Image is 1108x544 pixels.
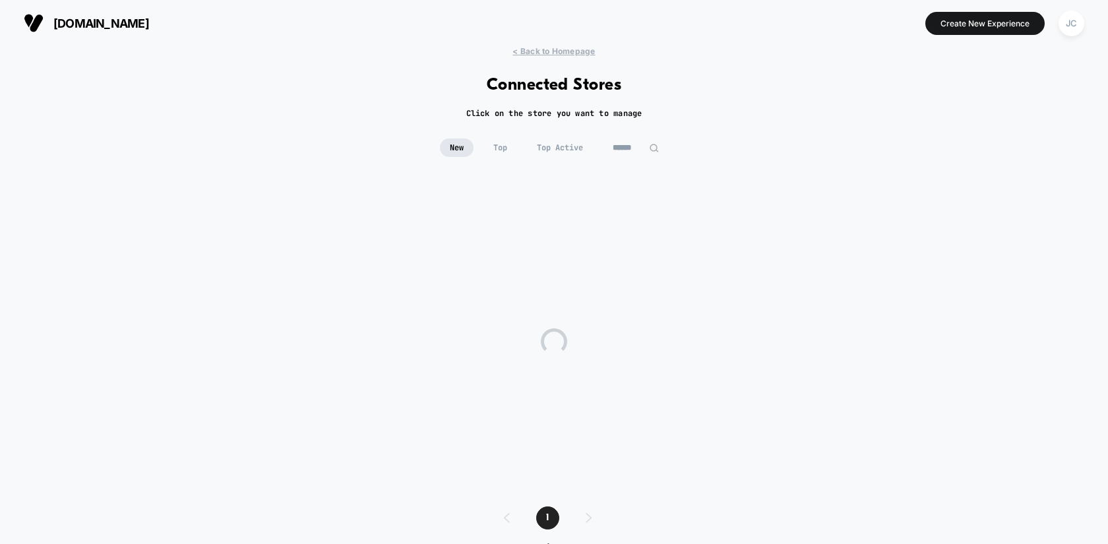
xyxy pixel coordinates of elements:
button: [DOMAIN_NAME] [20,13,153,34]
span: < Back to Homepage [512,46,595,56]
span: New [440,138,474,157]
span: Top Active [527,138,593,157]
div: JC [1059,11,1084,36]
img: Visually logo [24,13,44,33]
img: edit [649,143,659,153]
button: JC [1055,10,1088,37]
span: Top [483,138,517,157]
button: Create New Experience [925,12,1045,35]
span: [DOMAIN_NAME] [53,16,149,30]
h1: Connected Stores [487,76,622,95]
h2: Click on the store you want to manage [466,108,642,119]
